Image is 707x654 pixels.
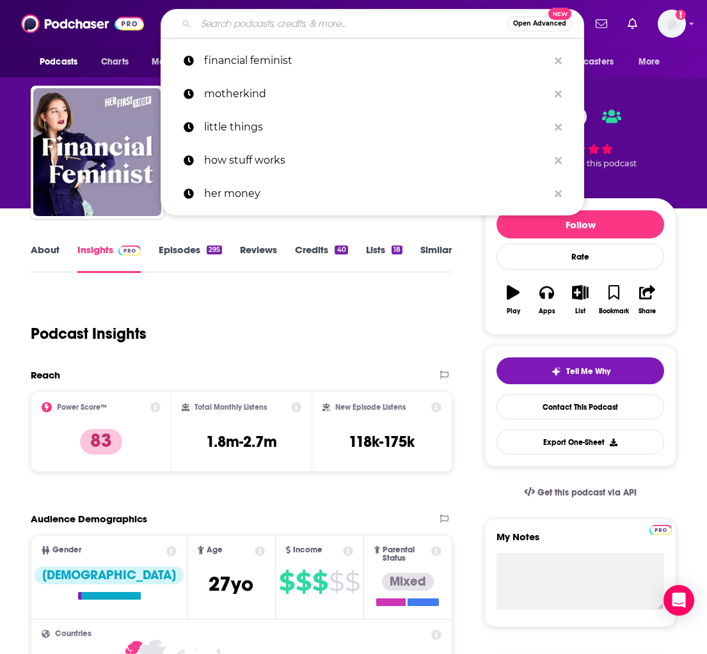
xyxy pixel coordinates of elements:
[496,531,664,553] label: My Notes
[118,245,141,256] img: Podchaser Pro
[196,13,507,34] input: Search podcasts, credits, & more...
[639,53,660,71] span: More
[143,50,214,74] button: open menu
[206,432,277,451] h3: 1.8m-2.7m
[31,244,60,273] a: About
[293,546,322,554] span: Income
[676,10,686,20] svg: Add a profile image
[93,50,136,74] a: Charts
[658,10,686,38] img: User Profile
[207,245,222,254] div: 295
[345,572,360,592] span: $
[591,13,612,35] a: Show notifications dropdown
[204,144,548,177] p: how stuff works
[312,572,328,592] span: $
[31,50,94,74] button: open menu
[392,245,402,254] div: 18
[649,523,672,535] a: Pro website
[548,8,571,20] span: New
[663,585,694,616] div: Open Intercom Messenger
[566,366,610,377] span: Tell Me Why
[366,244,402,273] a: Lists18
[55,630,91,638] span: Countries
[562,159,637,168] span: rated this podcast
[240,244,277,273] a: Reviews
[599,308,629,315] div: Bookmark
[658,10,686,38] span: Logged in as sarahhallprinc
[209,572,253,596] span: 27 yo
[204,77,548,111] p: motherkind
[496,244,664,270] div: Rate
[161,9,584,38] div: Search podcasts, credits, & more...
[161,77,584,111] a: motherkind
[195,403,267,412] h2: Total Monthly Listens
[57,403,107,412] h2: Power Score™
[21,12,144,36] img: Podchaser - Follow, Share and Rate Podcasts
[575,308,585,315] div: List
[295,244,347,273] a: Credits40
[631,277,664,323] button: Share
[639,308,656,315] div: Share
[496,430,664,455] button: Export One-Sheet
[52,546,81,554] span: Gender
[204,111,548,144] p: little things
[40,53,77,71] span: Podcasts
[513,20,566,27] span: Open Advanced
[335,245,347,254] div: 40
[204,177,548,210] p: her money
[507,16,572,31] button: Open AdvancedNew
[496,210,664,238] button: Follow
[539,308,555,315] div: Apps
[420,244,452,273] a: Similar
[623,13,642,35] a: Show notifications dropdown
[530,277,563,323] button: Apps
[161,144,584,177] a: how stuff works
[335,403,406,412] h2: New Episode Listens
[507,308,520,315] div: Play
[551,366,561,377] img: tell me why sparkle
[101,53,129,71] span: Charts
[296,572,311,592] span: $
[35,566,184,584] div: [DEMOGRAPHIC_DATA]
[514,477,647,508] a: Get this podcast via API
[349,432,415,451] h3: 118k-175k
[537,487,637,498] span: Get this podcast via API
[649,525,672,535] img: Podchaser Pro
[279,572,294,592] span: $
[77,244,141,273] a: InsightsPodchaser Pro
[658,10,686,38] button: Show profile menu
[544,50,632,74] button: open menu
[31,369,60,381] h2: Reach
[161,44,584,77] a: financial feminist
[161,177,584,210] a: her money
[31,324,147,343] h1: Podcast Insights
[31,513,147,525] h2: Audience Demographics
[161,111,584,144] a: little things
[152,53,197,71] span: Monitoring
[207,546,223,554] span: Age
[496,357,664,384] button: tell me why sparkleTell Me Why
[630,50,676,74] button: open menu
[204,44,548,77] p: financial feminist
[159,244,222,273] a: Episodes295
[33,88,161,216] img: Financial Feminist
[382,573,434,591] div: Mixed
[383,546,429,563] span: Parental Status
[564,277,597,323] button: List
[329,572,344,592] span: $
[496,394,664,419] a: Contact This Podcast
[496,277,530,323] button: Play
[80,429,122,455] p: 83
[597,277,630,323] button: Bookmark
